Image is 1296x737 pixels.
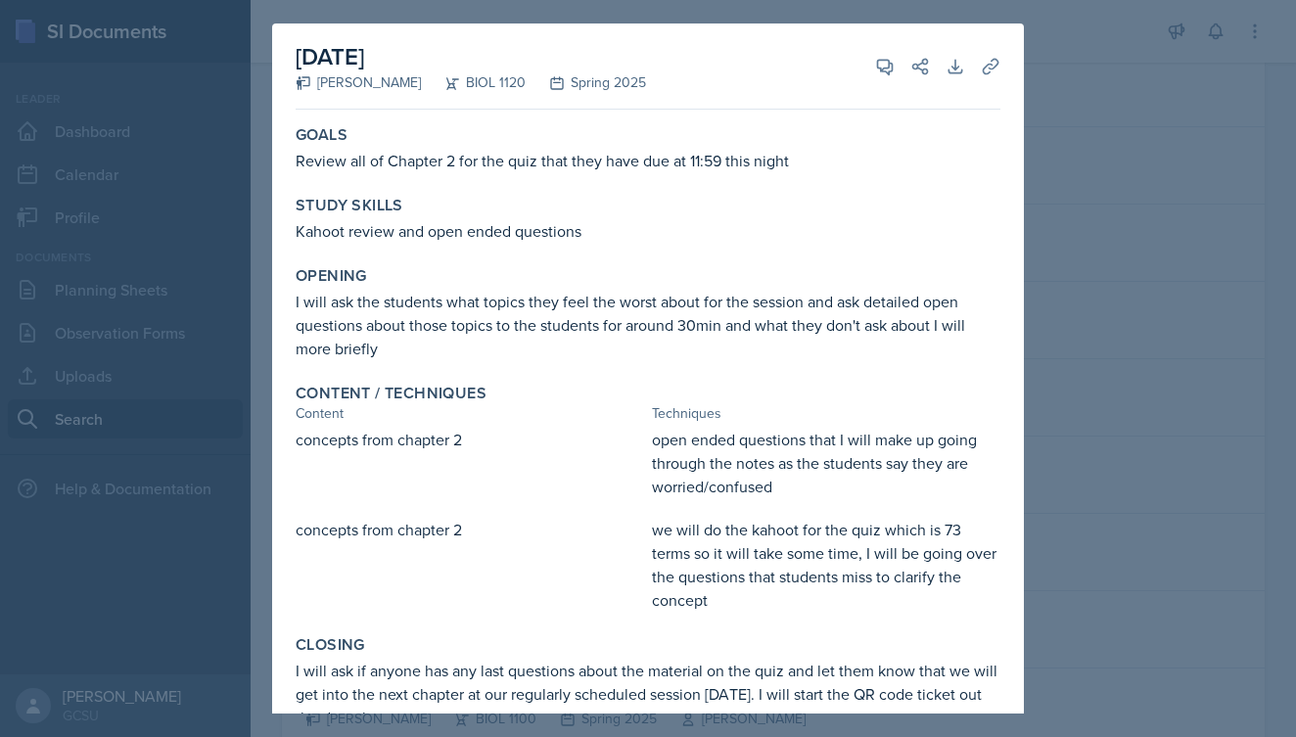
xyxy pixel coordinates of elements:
[296,149,1000,172] p: Review all of Chapter 2 for the quiz that they have due at 11:59 this night
[296,196,403,215] label: Study Skills
[296,635,365,655] label: Closing
[296,266,367,286] label: Opening
[652,428,1000,498] p: open ended questions that I will make up going through the notes as the students say they are wor...
[421,72,526,93] div: BIOL 1120
[296,219,1000,243] p: Kahoot review and open ended questions
[652,403,1000,424] div: Techniques
[296,125,347,145] label: Goals
[296,290,1000,360] p: I will ask the students what topics they feel the worst about for the session and ask detailed op...
[652,518,1000,612] p: we will do the kahoot for the quiz which is 73 terms so it will take some time, I will be going o...
[296,39,646,74] h2: [DATE]
[526,72,646,93] div: Spring 2025
[296,403,644,424] div: Content
[296,518,644,541] p: concepts from chapter 2
[296,384,486,403] label: Content / Techniques
[296,72,421,93] div: [PERSON_NAME]
[296,428,644,451] p: concepts from chapter 2
[296,659,1000,729] p: I will ask if anyone has any last questions about the material on the quiz and let them know that...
